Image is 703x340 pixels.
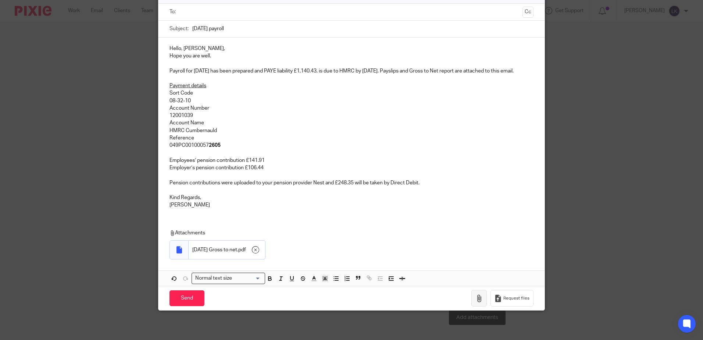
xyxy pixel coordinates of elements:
[503,295,529,301] span: Request files
[169,229,523,237] p: Attachments
[169,201,534,209] p: [PERSON_NAME]
[238,246,246,254] span: pdf
[169,97,534,105] p: 08-32-10
[169,164,534,171] p: Employer’s pension contribution £106.44
[169,134,534,142] p: Reference
[490,290,533,307] button: Request files
[189,241,265,259] div: .
[169,25,189,32] label: Subject:
[169,142,534,149] p: 049PC00100057
[169,52,534,60] p: Hope you are well.
[169,45,534,52] p: Hello, [PERSON_NAME],
[192,246,237,254] span: [DATE] Gross to net
[169,89,534,97] p: Sort Code
[192,273,265,284] div: Search for option
[209,143,221,148] strong: 2605
[169,105,534,112] p: Account Number
[169,127,534,134] p: HMRC Cumbernauld
[169,83,206,88] u: Payment details
[169,194,534,201] p: Kind Regards,
[169,157,534,164] p: Employees’ pension contribution £141.91
[169,179,534,187] p: Pension contributions were uploaded to your pension provider Nest and £248.35 will be taken by Di...
[169,290,204,306] input: Send
[234,275,261,282] input: Search for option
[193,275,233,282] span: Normal text size
[169,8,178,15] label: To:
[169,119,534,127] p: Account Name
[169,67,534,75] p: Payroll for [DATE] has been prepared and PAYE liability £1,140.43, is due to HMRC by [DATE]. Pays...
[522,7,534,18] button: Cc
[169,112,534,119] p: 12001039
